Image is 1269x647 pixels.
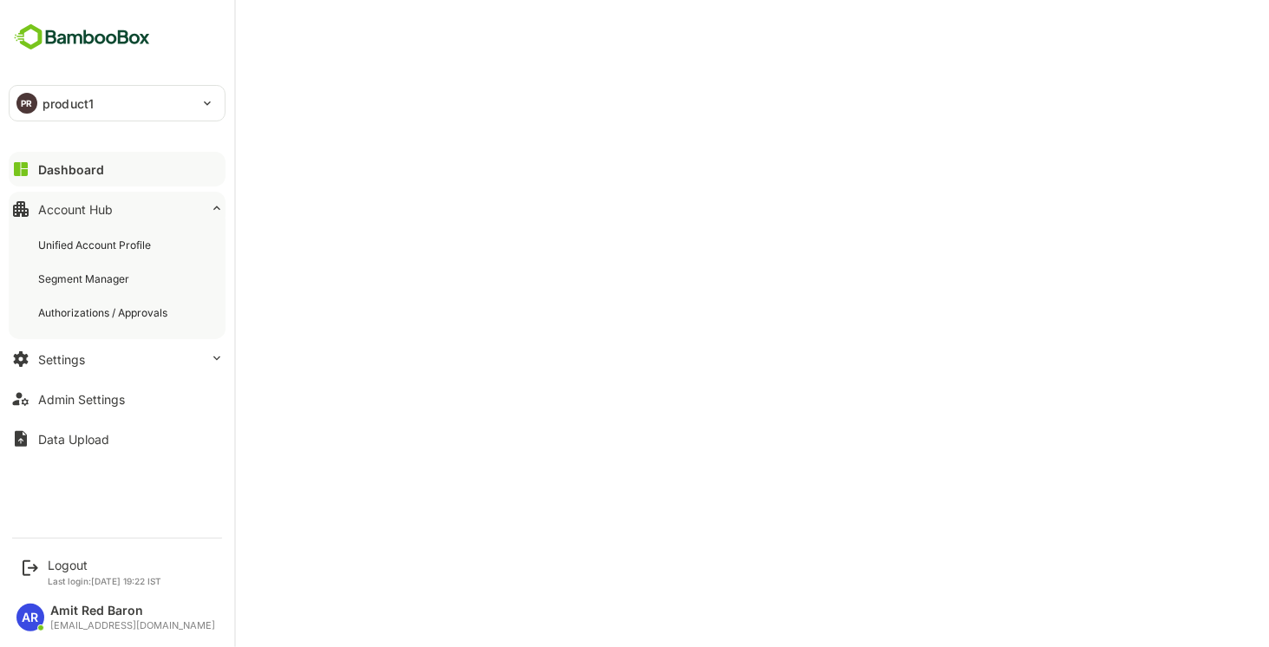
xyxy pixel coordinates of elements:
div: AR [16,604,44,631]
p: Last login: [DATE] 19:22 IST [48,576,161,586]
img: BambooboxFullLogoMark.5f36c76dfaba33ec1ec1367b70bb1252.svg [9,21,155,54]
div: Amit Red Baron [50,604,215,618]
div: Settings [38,352,85,367]
div: Admin Settings [38,392,125,407]
button: Settings [9,342,226,376]
div: Account Hub [38,202,113,217]
div: Logout [48,558,161,572]
div: Dashboard [38,162,104,177]
div: PR [16,93,37,114]
button: Dashboard [9,152,226,186]
div: Unified Account Profile [38,238,154,252]
button: Admin Settings [9,382,226,416]
p: product1 [43,95,94,113]
div: PRproduct1 [10,86,225,121]
div: [EMAIL_ADDRESS][DOMAIN_NAME] [50,620,215,631]
div: Segment Manager [38,271,133,286]
div: Authorizations / Approvals [38,305,171,320]
button: Account Hub [9,192,226,226]
button: Data Upload [9,422,226,456]
div: Data Upload [38,432,109,447]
